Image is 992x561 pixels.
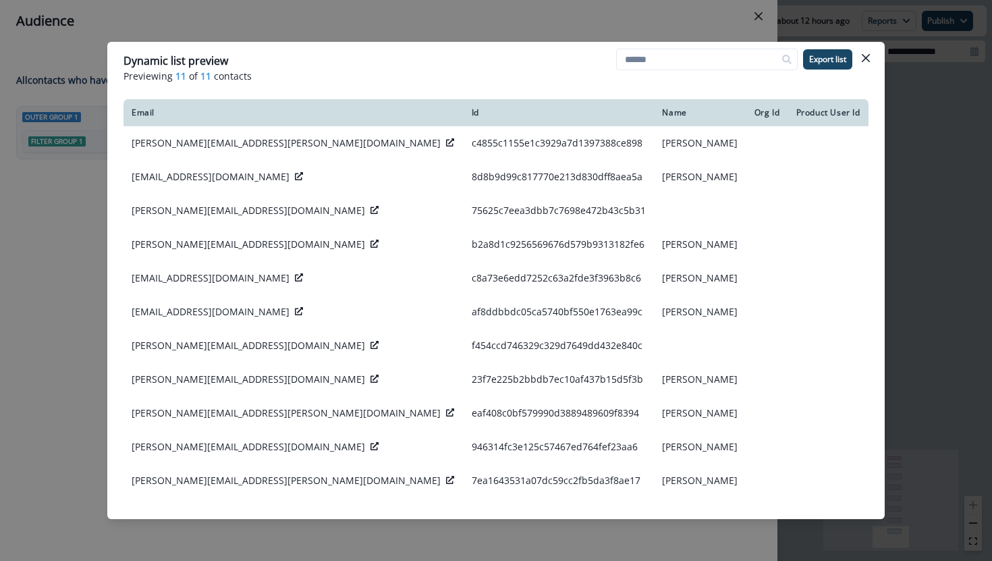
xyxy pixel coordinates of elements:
[132,271,290,285] p: [EMAIL_ADDRESS][DOMAIN_NAME]
[132,406,441,420] p: [PERSON_NAME][EMAIL_ADDRESS][PERSON_NAME][DOMAIN_NAME]
[132,373,365,386] p: [PERSON_NAME][EMAIL_ADDRESS][DOMAIN_NAME]
[175,69,186,83] span: 11
[654,295,746,329] td: [PERSON_NAME]
[132,170,290,184] p: [EMAIL_ADDRESS][DOMAIN_NAME]
[803,49,852,70] button: Export list
[654,464,746,498] td: [PERSON_NAME]
[123,53,228,69] p: Dynamic list preview
[464,363,655,396] td: 23f7e225b2bbdb7ec10af437b15d5f3b
[132,474,441,487] p: [PERSON_NAME][EMAIL_ADDRESS][PERSON_NAME][DOMAIN_NAME]
[654,261,746,295] td: [PERSON_NAME]
[132,238,365,251] p: [PERSON_NAME][EMAIL_ADDRESS][DOMAIN_NAME]
[200,69,211,83] span: 11
[809,55,846,64] p: Export list
[132,440,365,454] p: [PERSON_NAME][EMAIL_ADDRESS][DOMAIN_NAME]
[132,136,441,150] p: [PERSON_NAME][EMAIL_ADDRESS][PERSON_NAME][DOMAIN_NAME]
[464,329,655,363] td: f454ccd746329c329d7649dd432e840c
[464,160,655,194] td: 8d8b9d99c817770e213d830dff8aea5a
[654,160,746,194] td: [PERSON_NAME]
[132,339,365,352] p: [PERSON_NAME][EMAIL_ADDRESS][DOMAIN_NAME]
[654,228,746,261] td: [PERSON_NAME]
[796,107,860,118] div: Product User Id
[132,204,365,217] p: [PERSON_NAME][EMAIL_ADDRESS][DOMAIN_NAME]
[654,126,746,160] td: [PERSON_NAME]
[132,305,290,319] p: [EMAIL_ADDRESS][DOMAIN_NAME]
[464,194,655,228] td: 75625c7eea3dbb7c7698e472b43c5b31
[472,107,646,118] div: Id
[662,107,738,118] div: Name
[464,261,655,295] td: c8a73e6edd7252c63a2fde3f3963b8c6
[464,126,655,160] td: c4855c1155e1c3929a7d1397388ce898
[464,396,655,430] td: eaf408c0bf579990d3889489609f8394
[123,69,869,83] p: Previewing of contacts
[464,430,655,464] td: 946314fc3e125c57467ed764fef23aa6
[754,107,780,118] div: Org Id
[654,396,746,430] td: [PERSON_NAME]
[654,363,746,396] td: [PERSON_NAME]
[464,295,655,329] td: af8ddbbdc05ca5740bf550e1763ea99c
[132,107,456,118] div: Email
[464,464,655,498] td: 7ea1643531a07dc59cc2fb5da3f8ae17
[855,47,877,69] button: Close
[464,228,655,261] td: b2a8d1c9256569676d579b9313182fe6
[654,430,746,464] td: [PERSON_NAME]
